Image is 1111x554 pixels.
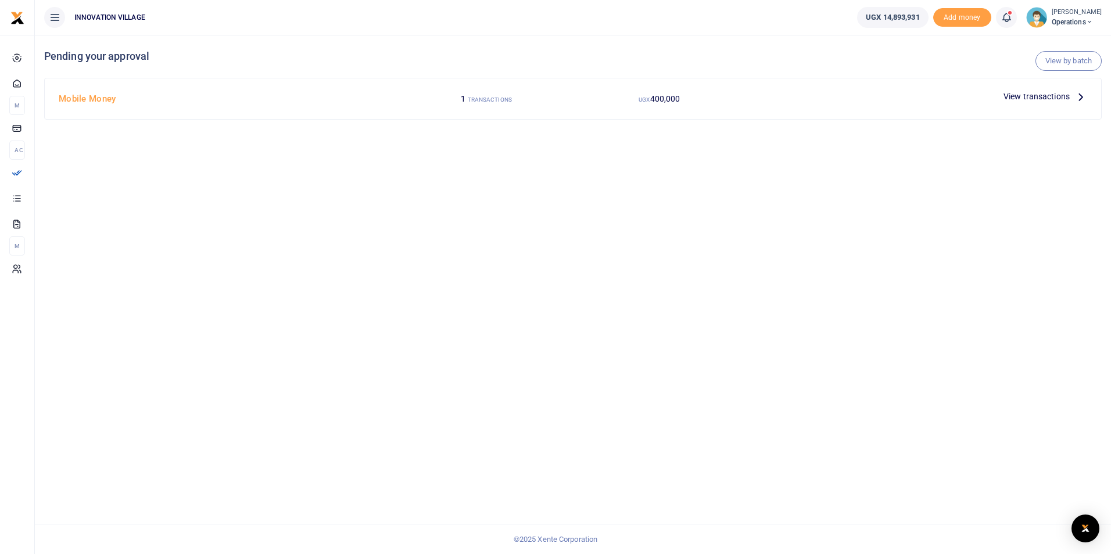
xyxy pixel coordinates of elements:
[650,94,680,103] span: 400,000
[59,92,395,105] h4: Mobile Money
[9,236,25,256] li: M
[44,50,1102,63] h4: Pending your approval
[852,7,933,28] li: Wallet ballance
[9,141,25,160] li: Ac
[1026,7,1102,28] a: profile-user [PERSON_NAME] Operations
[1026,7,1047,28] img: profile-user
[70,12,150,23] span: INNOVATION VILLAGE
[1004,90,1070,103] span: View transactions
[461,94,465,103] span: 1
[639,96,650,103] small: UGX
[933,8,991,27] span: Add money
[1035,51,1102,71] a: View by batch
[10,13,24,21] a: logo-small logo-large logo-large
[933,8,991,27] li: Toup your wallet
[10,11,24,25] img: logo-small
[468,96,512,103] small: TRANSACTIONS
[1052,17,1102,27] span: Operations
[866,12,919,23] span: UGX 14,893,931
[857,7,928,28] a: UGX 14,893,931
[1052,8,1102,17] small: [PERSON_NAME]
[9,96,25,115] li: M
[1071,515,1099,542] div: Open Intercom Messenger
[933,12,991,21] a: Add money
